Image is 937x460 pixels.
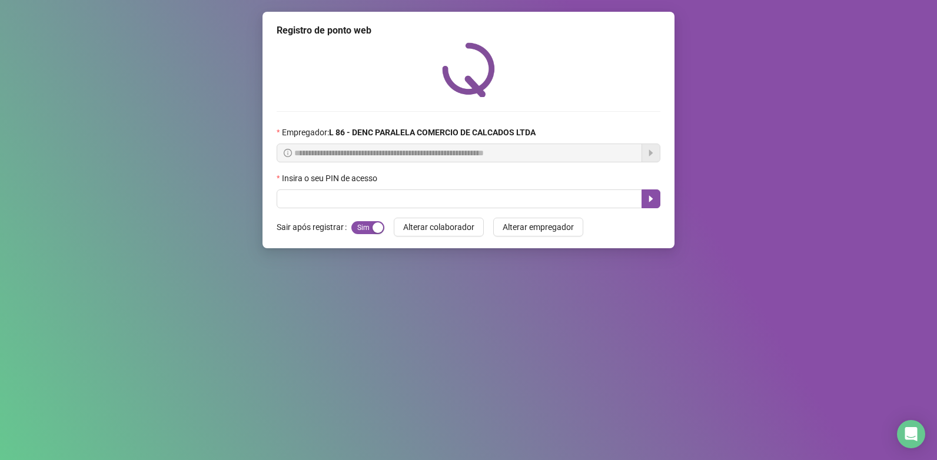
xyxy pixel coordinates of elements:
[329,128,536,137] strong: L 86 - DENC PARALELA COMERCIO DE CALCADOS LTDA
[493,218,583,236] button: Alterar empregador
[277,24,660,38] div: Registro de ponto web
[646,194,656,204] span: caret-right
[442,42,495,97] img: QRPoint
[277,172,385,185] label: Insira o seu PIN de acesso
[403,221,474,234] span: Alterar colaborador
[503,221,574,234] span: Alterar empregador
[282,126,536,139] span: Empregador :
[897,420,925,448] div: Open Intercom Messenger
[284,149,292,157] span: info-circle
[277,218,351,236] label: Sair após registrar
[394,218,484,236] button: Alterar colaborador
